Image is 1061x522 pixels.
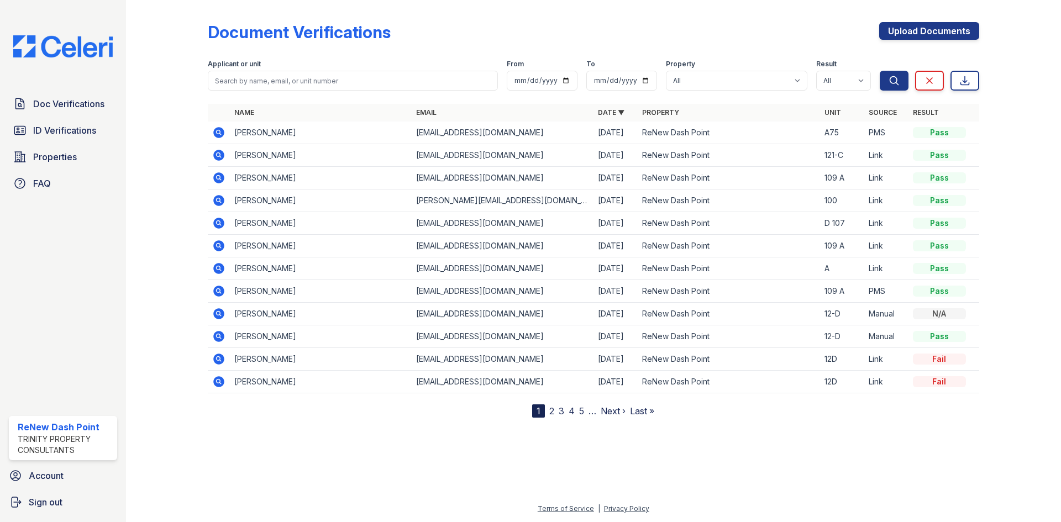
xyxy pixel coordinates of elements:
a: FAQ [9,172,117,194]
a: Source [869,108,897,117]
div: 1 [532,404,545,418]
a: Account [4,465,122,487]
td: 109 A [820,235,864,257]
td: PMS [864,280,908,303]
td: [PERSON_NAME] [230,280,412,303]
span: Properties [33,150,77,164]
td: A [820,257,864,280]
td: Link [864,348,908,371]
td: [PERSON_NAME] [230,235,412,257]
td: [DATE] [593,348,638,371]
td: 109 A [820,280,864,303]
td: [PERSON_NAME] [230,325,412,348]
td: [PERSON_NAME] [230,167,412,189]
a: Result [913,108,939,117]
td: Manual [864,303,908,325]
td: ReNew Dash Point [638,348,820,371]
div: Pass [913,331,966,342]
td: ReNew Dash Point [638,371,820,393]
div: Pass [913,240,966,251]
td: [DATE] [593,144,638,167]
a: 3 [559,405,564,416]
td: A75 [820,122,864,144]
div: Pass [913,150,966,161]
td: [PERSON_NAME] [230,348,412,371]
td: ReNew Dash Point [638,257,820,280]
td: [EMAIL_ADDRESS][DOMAIN_NAME] [412,212,593,235]
td: [DATE] [593,325,638,348]
td: [DATE] [593,235,638,257]
td: [DATE] [593,189,638,212]
td: 12D [820,348,864,371]
td: ReNew Dash Point [638,280,820,303]
div: Pass [913,263,966,274]
a: Upload Documents [879,22,979,40]
td: [DATE] [593,167,638,189]
a: Name [234,108,254,117]
a: Sign out [4,491,122,513]
a: Privacy Policy [604,504,649,513]
td: [DATE] [593,212,638,235]
div: Pass [913,127,966,138]
span: Doc Verifications [33,97,104,110]
td: ReNew Dash Point [638,122,820,144]
td: [EMAIL_ADDRESS][DOMAIN_NAME] [412,371,593,393]
input: Search by name, email, or unit number [208,71,498,91]
label: Result [816,60,837,68]
td: [DATE] [593,122,638,144]
a: ID Verifications [9,119,117,141]
td: [PERSON_NAME] [230,257,412,280]
a: 4 [569,405,575,416]
td: ReNew Dash Point [638,189,820,212]
a: Doc Verifications [9,93,117,115]
label: From [507,60,524,68]
span: Sign out [29,495,62,509]
div: Pass [913,195,966,206]
td: ReNew Dash Point [638,212,820,235]
td: [PERSON_NAME] [230,371,412,393]
span: Account [29,469,64,482]
a: Properties [9,146,117,168]
td: [EMAIL_ADDRESS][DOMAIN_NAME] [412,303,593,325]
span: ID Verifications [33,124,96,137]
div: ReNew Dash Point [18,420,113,434]
td: [PERSON_NAME] [230,189,412,212]
div: Document Verifications [208,22,391,42]
td: Link [864,212,908,235]
td: ReNew Dash Point [638,167,820,189]
td: [EMAIL_ADDRESS][DOMAIN_NAME] [412,257,593,280]
td: 12-D [820,303,864,325]
td: 121-C [820,144,864,167]
div: Fail [913,376,966,387]
div: Pass [913,286,966,297]
td: [EMAIL_ADDRESS][DOMAIN_NAME] [412,122,593,144]
td: Link [864,144,908,167]
div: Fail [913,354,966,365]
a: 2 [549,405,554,416]
td: Link [864,257,908,280]
td: ReNew Dash Point [638,325,820,348]
img: CE_Logo_Blue-a8612792a0a2168367f1c8372b55b34899dd931a85d93a1a3d3e32e68fde9ad4.png [4,35,122,57]
td: [EMAIL_ADDRESS][DOMAIN_NAME] [412,348,593,371]
td: Link [864,235,908,257]
label: Property [666,60,695,68]
a: Next › [601,405,626,416]
span: … [589,404,596,418]
td: [DATE] [593,280,638,303]
a: Property [642,108,679,117]
td: Link [864,371,908,393]
div: Pass [913,172,966,183]
td: ReNew Dash Point [638,303,820,325]
td: [EMAIL_ADDRESS][DOMAIN_NAME] [412,280,593,303]
a: 5 [579,405,584,416]
td: [EMAIL_ADDRESS][DOMAIN_NAME] [412,235,593,257]
td: 12D [820,371,864,393]
td: ReNew Dash Point [638,144,820,167]
td: [EMAIL_ADDRESS][DOMAIN_NAME] [412,144,593,167]
a: Date ▼ [598,108,624,117]
td: Link [864,167,908,189]
td: [EMAIL_ADDRESS][DOMAIN_NAME] [412,325,593,348]
td: 109 A [820,167,864,189]
label: To [586,60,595,68]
